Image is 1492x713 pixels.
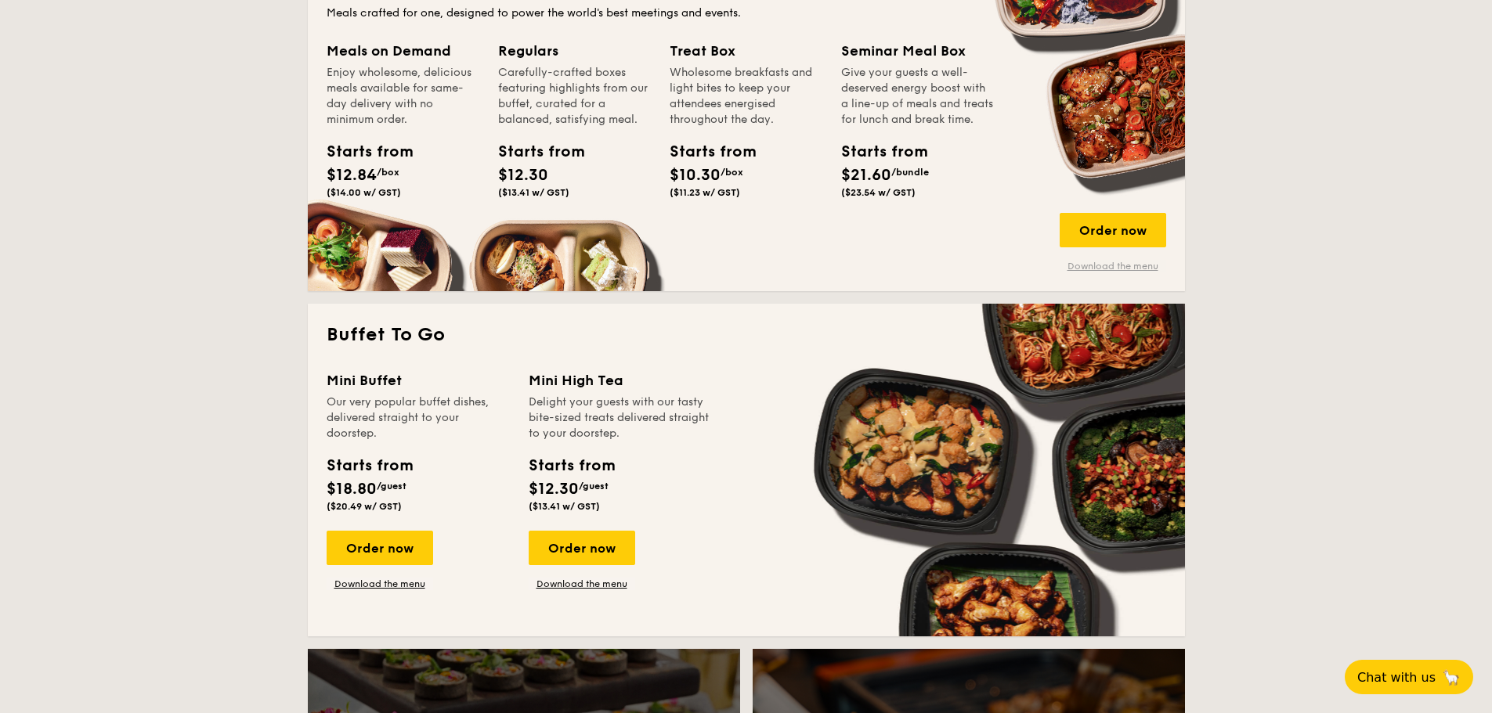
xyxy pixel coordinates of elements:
[670,140,740,164] div: Starts from
[529,501,600,512] span: ($13.41 w/ GST)
[529,454,614,477] div: Starts from
[327,501,402,512] span: ($20.49 w/ GST)
[891,167,929,178] span: /bundle
[1060,260,1166,272] a: Download the menu
[529,394,712,441] div: Delight your guests with our tasty bite-sized treats delivered straight to your doorstep.
[841,187,916,198] span: ($23.54 w/ GST)
[1060,213,1166,247] div: Order now
[327,322,1166,347] h2: Buffet To Go
[670,187,740,198] span: ($11.23 w/ GST)
[529,578,635,590] a: Download the menu
[327,166,377,185] span: $12.84
[670,166,721,185] span: $10.30
[377,481,406,492] span: /guest
[721,167,743,178] span: /box
[498,140,569,164] div: Starts from
[670,40,822,62] div: Treat Box
[529,369,712,391] div: Mini High Tea
[327,454,412,477] div: Starts from
[327,65,479,128] div: Enjoy wholesome, delicious meals available for same-day delivery with no minimum order.
[498,166,548,185] span: $12.30
[327,140,397,164] div: Starts from
[327,5,1166,21] div: Meals crafted for one, designed to power the world's best meetings and events.
[529,480,579,499] span: $12.30
[327,187,401,198] span: ($14.00 w/ GST)
[841,166,891,185] span: $21.60
[841,65,994,128] div: Give your guests a well-deserved energy boost with a line-up of meals and treats for lunch and br...
[1442,668,1461,686] span: 🦙
[529,531,635,565] div: Order now
[498,65,651,128] div: Carefully-crafted boxes featuring highlights from our buffet, curated for a balanced, satisfying ...
[1357,670,1436,685] span: Chat with us
[1345,660,1473,694] button: Chat with us🦙
[579,481,609,492] span: /guest
[498,187,569,198] span: ($13.41 w/ GST)
[327,40,479,62] div: Meals on Demand
[327,369,510,391] div: Mini Buffet
[377,167,399,178] span: /box
[327,531,433,565] div: Order now
[327,578,433,590] a: Download the menu
[327,480,377,499] span: $18.80
[498,40,651,62] div: Regulars
[670,65,822,128] div: Wholesome breakfasts and light bites to keep your attendees energised throughout the day.
[841,140,912,164] div: Starts from
[327,394,510,441] div: Our very popular buffet dishes, delivered straight to your doorstep.
[841,40,994,62] div: Seminar Meal Box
